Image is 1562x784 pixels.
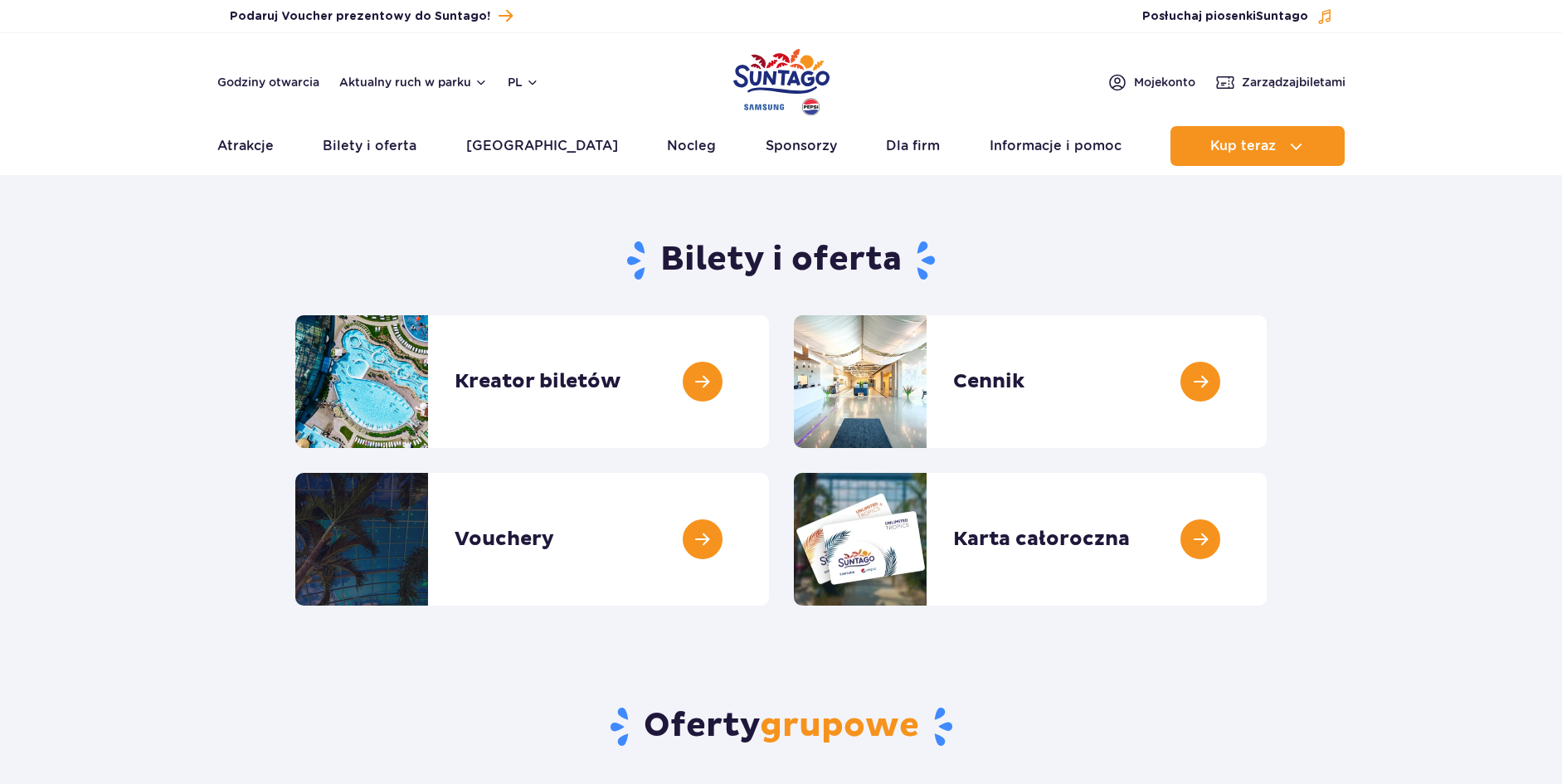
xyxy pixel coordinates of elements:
[667,126,716,166] a: Nocleg
[1215,72,1345,92] a: Zarządzajbiletami
[295,705,1267,748] h2: Oferty
[217,126,274,166] a: Atrakcje
[217,74,319,90] a: Godziny otwarcia
[760,705,919,747] span: grupowe
[508,74,539,90] button: pl
[1142,8,1308,25] span: Posłuchaj piosenki
[1242,74,1345,90] span: Zarządzaj biletami
[1210,139,1276,153] span: Kup teraz
[1142,8,1333,25] button: Posłuchaj piosenkiSuntago
[990,126,1122,166] a: Informacje i pomoc
[339,75,488,89] button: Aktualny ruch w parku
[1134,74,1195,90] span: Moje konto
[323,126,416,166] a: Bilety i oferta
[295,239,1267,282] h1: Bilety i oferta
[466,126,618,166] a: [GEOGRAPHIC_DATA]
[766,126,837,166] a: Sponsorzy
[1170,126,1345,166] button: Kup teraz
[1107,72,1195,92] a: Mojekonto
[230,5,513,27] a: Podaruj Voucher prezentowy do Suntago!
[230,8,490,25] span: Podaruj Voucher prezentowy do Suntago!
[886,126,940,166] a: Dla firm
[733,41,830,118] a: Park of Poland
[1256,11,1308,22] span: Suntago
